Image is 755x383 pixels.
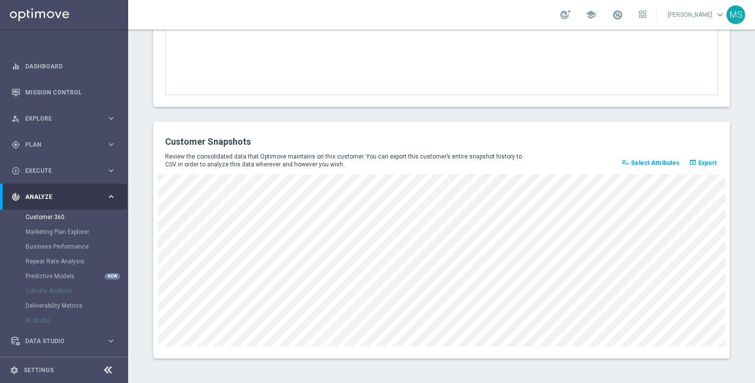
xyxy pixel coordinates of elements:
[106,166,116,175] i: keyboard_arrow_right
[11,192,20,201] i: track_changes
[26,224,127,239] div: Marketing Plan Explorer
[26,269,127,284] div: Predictive Models
[11,79,116,105] div: Mission Control
[11,114,106,123] div: Explore
[106,114,116,123] i: keyboard_arrow_right
[11,140,20,149] i: gps_fixed
[10,366,19,375] i: settings
[26,298,127,313] div: Deliverability Metrics
[25,53,116,79] a: Dashboard
[11,192,106,201] div: Analyze
[11,167,116,175] button: play_circle_outline Execute keyboard_arrow_right
[667,7,726,22] a: [PERSON_NAME]keyboard_arrow_down
[11,140,106,149] div: Plan
[585,9,596,20] span: school
[11,354,116,380] div: Optibot
[104,273,120,280] div: NEW
[11,141,116,149] button: gps_fixed Plan keyboard_arrow_right
[11,166,106,175] div: Execute
[26,213,103,221] a: Customer 360
[25,168,106,174] span: Execute
[11,53,116,79] div: Dashboard
[165,153,529,168] p: Review the consolidated data that Optimove maintains on this customer. You can export this custom...
[11,62,20,71] i: equalizer
[26,210,127,224] div: Customer 360
[689,159,697,166] i: open_in_browser
[11,337,116,345] button: Data Studio keyboard_arrow_right
[26,239,127,254] div: Business Performance
[11,193,116,201] button: track_changes Analyze keyboard_arrow_right
[726,5,745,24] div: MS
[11,89,116,96] button: Mission Control
[26,272,103,280] a: Predictive Models
[631,160,680,166] span: Select Attributes
[26,257,103,265] a: Repeat Rate Analysis
[24,367,54,373] a: Settings
[698,160,717,166] span: Export
[25,142,106,148] span: Plan
[11,115,116,123] button: person_search Explore keyboard_arrow_right
[621,159,629,166] i: playlist_add_check
[106,336,116,346] i: keyboard_arrow_right
[26,284,127,298] div: Cohorts Analysis
[11,337,106,346] div: Data Studio
[26,313,127,328] div: BI Studio
[106,192,116,201] i: keyboard_arrow_right
[25,338,106,344] span: Data Studio
[620,156,681,170] button: playlist_add_check Select Attributes
[25,354,103,380] a: Optibot
[11,166,20,175] i: play_circle_outline
[715,9,725,20] span: keyboard_arrow_down
[25,194,106,200] span: Analyze
[687,156,718,170] button: open_in_browser Export
[26,243,103,251] a: Business Performance
[25,79,116,105] a: Mission Control
[11,114,20,123] i: person_search
[165,136,434,148] h2: Customer Snapshots
[26,302,103,310] a: Deliverability Metrics
[106,140,116,149] i: keyboard_arrow_right
[11,63,116,70] button: equalizer Dashboard
[26,228,103,236] a: Marketing Plan Explorer
[25,116,106,122] span: Explore
[26,254,127,269] div: Repeat Rate Analysis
